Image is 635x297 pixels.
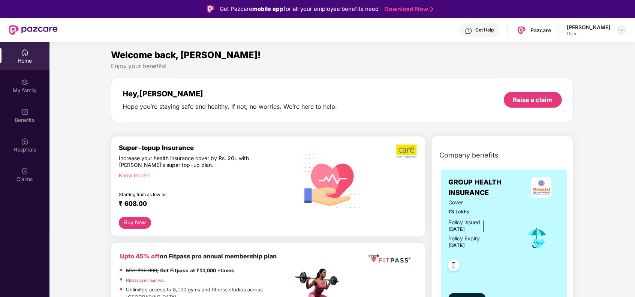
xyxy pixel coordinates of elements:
[21,108,28,115] img: svg+xml;base64,PHN2ZyBpZD0iQmVuZWZpdHMiIHhtbG5zPSJodHRwOi8vd3d3LnczLm9yZy8yMDAwL3N2ZyIgd2lkdGg9Ij...
[111,49,261,60] span: Welcome back, [PERSON_NAME]!
[21,49,28,56] img: svg+xml;base64,PHN2ZyBpZD0iSG9tZSIgeG1sbnM9Imh0dHA6Ly93d3cudzMub3JnLzIwMDAvc3ZnIiB3aWR0aD0iMjAiIG...
[513,96,553,104] div: Raise a claim
[120,252,160,260] b: Upto 45% off
[465,27,472,34] img: svg+xml;base64,PHN2ZyBpZD0iSGVscC0zMngzMiIgeG1sbnM9Imh0dHA6Ly93d3cudzMub3JnLzIwMDAvc3ZnIiB3aWR0aD...
[619,27,625,33] img: svg+xml;base64,PHN2ZyBpZD0iRHJvcGRvd24tMzJ4MzIiIHhtbG5zPSJodHRwOi8vd3d3LnczLm9yZy8yMDAwL3N2ZyIgd2...
[119,144,293,151] div: Super-topup Insurance
[119,172,289,177] div: Know more
[445,257,463,276] img: svg+xml;base64,PHN2ZyB4bWxucz0iaHR0cDovL3d3dy53My5vcmcvMjAwMC9zdmciIHdpZHRoPSI0OC45NDMiIGhlaWdodD...
[119,217,151,229] button: Buy Now
[21,138,28,145] img: svg+xml;base64,PHN2ZyBpZD0iSG9zcGl0YWxzIiB4bWxucz0iaHR0cDovL3d3dy53My5vcmcvMjAwMC9zdmciIHdpZHRoPS...
[207,5,214,13] img: Logo
[567,31,610,37] div: User
[146,174,150,178] span: right
[439,150,499,160] span: Company benefits
[430,5,433,13] img: Stroke
[448,198,515,207] span: Cover
[119,155,261,169] div: Increase your health insurance cover by Rs. 20L with [PERSON_NAME]’s super top-up plan.
[21,78,28,86] img: svg+xml;base64,PHN2ZyB3aWR0aD0iMjAiIGhlaWdodD0iMjAiIHZpZXdCb3g9IjAgMCAyMCAyMCIgZmlsbD0ibm9uZSIgeG...
[126,278,165,282] a: Fitpass gym near you
[448,177,523,198] span: GROUP HEALTH INSURANCE
[567,24,610,31] div: [PERSON_NAME]
[9,25,58,35] img: New Pazcare Logo
[123,103,337,111] div: Hope you’re staying safe and healthy. If not, no worries. We’re here to help.
[516,25,527,36] img: Pazcare_Logo.png
[119,200,286,209] div: ₹ 608.00
[120,252,277,260] b: on Fitpass pro annual membership plan
[119,192,261,197] div: Starting from as low as
[448,226,465,232] span: [DATE]
[448,208,515,216] span: ₹3 Lakhs
[525,226,549,250] img: icon
[367,252,412,265] img: fppp.png
[475,27,494,33] div: Get Help
[530,27,551,34] div: Pazcare
[111,62,573,70] div: Enjoy your benefits!
[295,144,366,217] img: svg+xml;base64,PHN2ZyB4bWxucz0iaHR0cDovL3d3dy53My5vcmcvMjAwMC9zdmciIHhtbG5zOnhsaW5rPSJodHRwOi8vd3...
[396,144,418,158] img: b5dec4f62d2307b9de63beb79f102df3.png
[126,267,159,273] del: MRP ₹19,999,
[160,267,234,273] strong: Get Fitpass at ₹11,000 +taxes
[252,5,283,12] strong: mobile app
[531,177,551,198] img: insurerLogo
[123,89,337,98] div: Hey, [PERSON_NAME]
[220,4,379,13] div: Get Pazcare for all your employee benefits need
[384,5,431,13] a: Download Now
[448,242,465,248] span: [DATE]
[448,218,480,226] div: Policy issued
[448,234,480,243] div: Policy Expiry
[21,167,28,175] img: svg+xml;base64,PHN2ZyBpZD0iQ2xhaW0iIHhtbG5zPSJodHRwOi8vd3d3LnczLm9yZy8yMDAwL3N2ZyIgd2lkdGg9IjIwIi...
